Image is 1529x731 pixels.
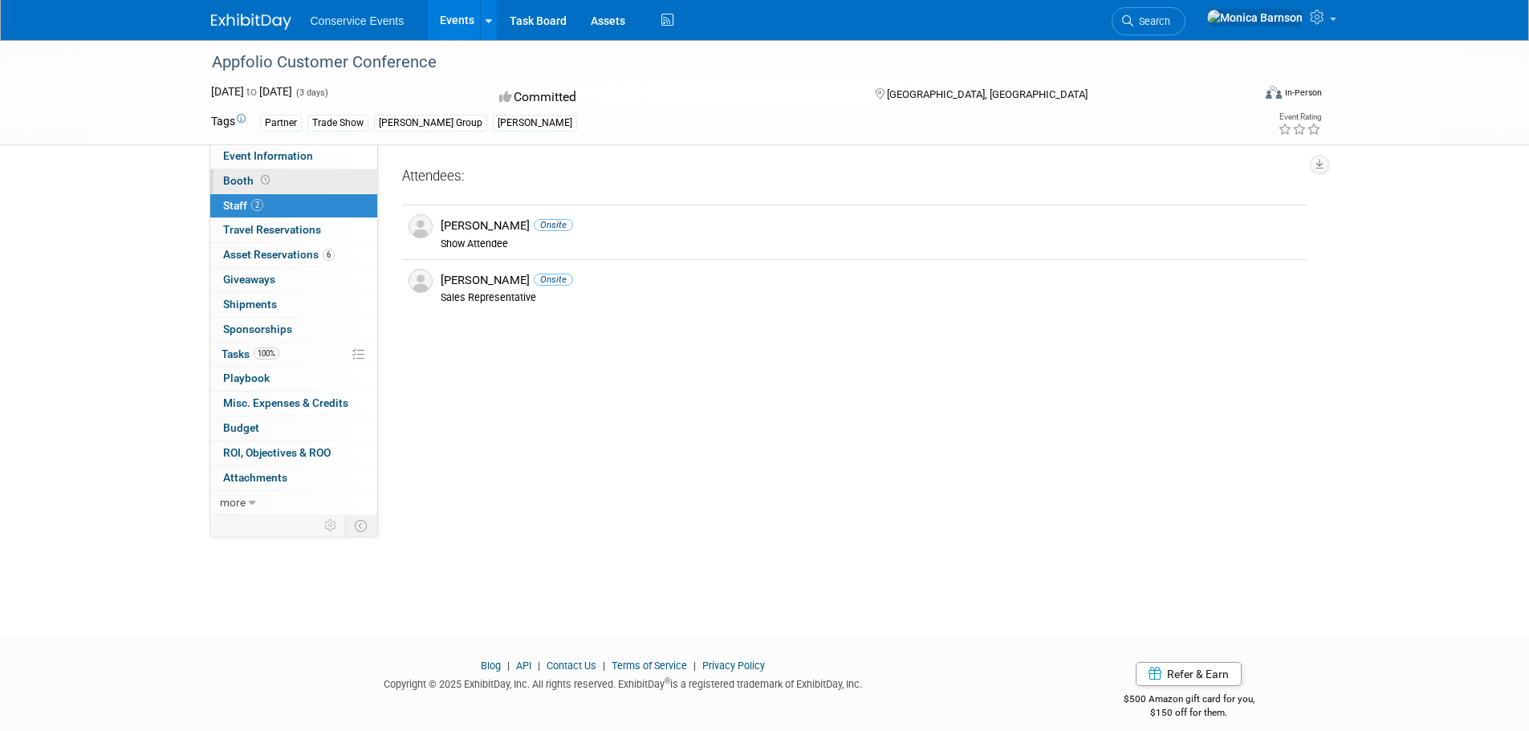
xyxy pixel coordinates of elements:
[1157,83,1323,108] div: Event Format
[344,515,377,536] td: Toggle Event Tabs
[1278,113,1321,121] div: Event Rating
[493,115,577,132] div: [PERSON_NAME]
[210,144,377,169] a: Event Information
[441,238,1300,250] div: Show Attendee
[251,199,263,211] span: 2
[211,113,246,132] td: Tags
[223,199,263,212] span: Staff
[612,660,687,672] a: Terms of Service
[210,466,377,490] a: Attachments
[244,85,259,98] span: to
[210,392,377,416] a: Misc. Expenses & Credits
[1136,662,1242,686] a: Refer & Earn
[1059,682,1319,719] div: $500 Amazon gift card for you,
[210,293,377,317] a: Shipments
[258,174,273,186] span: Booth not reserved yet
[223,421,259,434] span: Budget
[689,660,700,672] span: |
[441,273,1300,288] div: [PERSON_NAME]
[547,660,596,672] a: Contact Us
[210,194,377,218] a: Staff2
[220,496,246,509] span: more
[206,48,1228,77] div: Appfolio Customer Conference
[1266,86,1282,99] img: Format-Inperson.png
[295,87,328,98] span: (3 days)
[1206,9,1303,26] img: Monica Barnson
[441,218,1300,234] div: [PERSON_NAME]
[223,471,287,484] span: Attachments
[402,167,1307,188] div: Attendees:
[534,274,573,286] span: Onsite
[374,115,487,132] div: [PERSON_NAME] Group
[210,169,377,193] a: Booth
[223,372,270,384] span: Playbook
[223,223,321,236] span: Travel Reservations
[223,396,348,409] span: Misc. Expenses & Credits
[503,660,514,672] span: |
[254,347,279,359] span: 100%
[223,174,273,187] span: Booth
[1112,7,1185,35] a: Search
[516,660,531,672] a: API
[323,249,335,261] span: 6
[210,268,377,292] a: Giveaways
[311,14,405,27] span: Conservice Events
[210,367,377,391] a: Playbook
[223,446,331,459] span: ROI, Objectives & ROO
[223,273,275,286] span: Giveaways
[223,323,292,335] span: Sponsorships
[494,83,849,112] div: Committed
[665,676,670,685] sup: ®
[210,416,377,441] a: Budget
[211,14,291,30] img: ExhibitDay
[223,298,277,311] span: Shipments
[210,318,377,342] a: Sponsorships
[260,115,302,132] div: Partner
[210,243,377,267] a: Asset Reservations6
[211,85,292,98] span: [DATE] [DATE]
[210,441,377,465] a: ROI, Objectives & ROO
[1059,706,1319,720] div: $150 off for them.
[481,660,501,672] a: Blog
[210,343,377,367] a: Tasks100%
[223,149,313,162] span: Event Information
[1133,15,1170,27] span: Search
[599,660,609,672] span: |
[210,218,377,242] a: Travel Reservations
[534,660,544,672] span: |
[409,214,433,238] img: Associate-Profile-5.png
[307,115,368,132] div: Trade Show
[210,491,377,515] a: more
[211,673,1036,692] div: Copyright © 2025 ExhibitDay, Inc. All rights reserved. ExhibitDay is a registered trademark of Ex...
[223,248,335,261] span: Asset Reservations
[1284,87,1322,99] div: In-Person
[222,347,279,360] span: Tasks
[534,219,573,231] span: Onsite
[317,515,345,536] td: Personalize Event Tab Strip
[409,269,433,293] img: Associate-Profile-5.png
[702,660,765,672] a: Privacy Policy
[887,88,1088,100] span: [GEOGRAPHIC_DATA], [GEOGRAPHIC_DATA]
[441,291,1300,304] div: Sales Representative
